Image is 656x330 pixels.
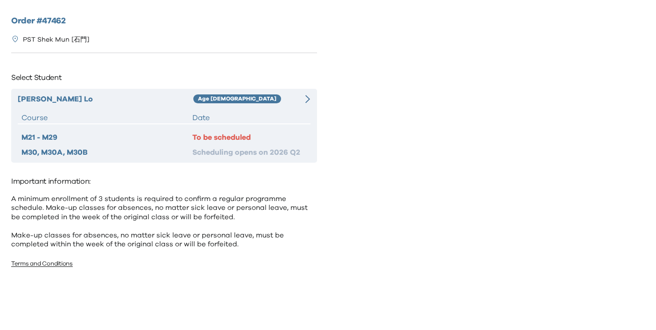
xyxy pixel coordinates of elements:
[192,147,306,158] div: Scheduling opens on 2026 Q2
[21,147,192,158] div: M30, M30A, M30B
[11,194,317,249] p: A minimum enrollment of 3 students is required to confirm a regular programme schedule. Make-up c...
[11,15,317,28] h2: Order # 47462
[11,174,317,189] p: Important information:
[23,35,89,45] p: PST Shek Mun [石門]
[18,93,193,105] div: [PERSON_NAME] Lo
[21,112,192,123] div: Course
[11,261,73,267] a: Terms and Conditions
[192,132,306,143] div: To be scheduled
[11,70,317,85] p: Select Student
[193,94,281,104] div: Age [DEMOGRAPHIC_DATA]
[192,112,306,123] div: Date
[21,132,192,143] div: M21 - M29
